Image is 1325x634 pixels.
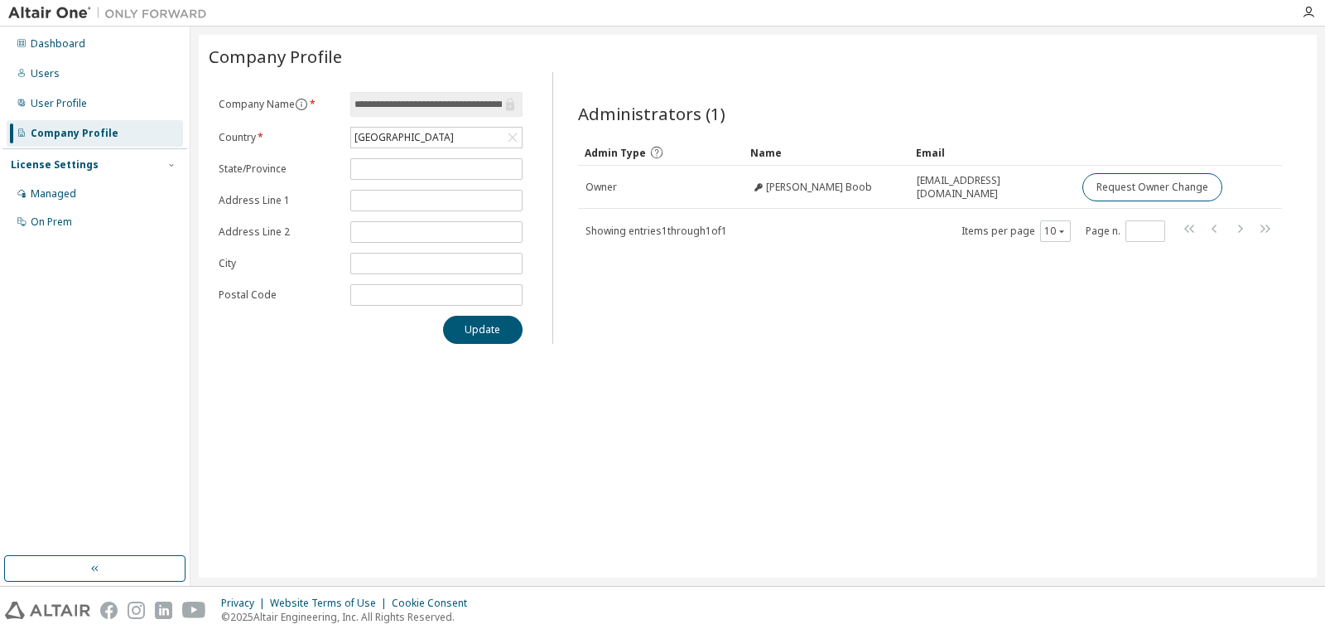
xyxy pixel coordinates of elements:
[31,97,87,110] div: User Profile
[31,37,85,51] div: Dashboard
[182,602,206,619] img: youtube.svg
[11,158,99,172] div: License Settings
[219,98,340,111] label: Company Name
[219,162,340,176] label: State/Province
[128,602,145,619] img: instagram.svg
[352,128,456,147] div: [GEOGRAPHIC_DATA]
[585,224,727,238] span: Showing entries 1 through 1 of 1
[1082,173,1222,201] button: Request Owner Change
[578,102,725,125] span: Administrators (1)
[219,257,340,270] label: City
[221,597,270,610] div: Privacy
[209,45,342,68] span: Company Profile
[219,131,340,144] label: Country
[31,215,72,229] div: On Prem
[295,98,308,111] button: information
[961,220,1071,242] span: Items per page
[917,174,1067,201] span: [EMAIL_ADDRESS][DOMAIN_NAME]
[1044,225,1067,238] button: 10
[585,146,646,160] span: Admin Type
[392,597,477,610] div: Cookie Consent
[219,194,340,207] label: Address Line 1
[31,187,76,201] div: Managed
[100,602,118,619] img: facebook.svg
[219,288,340,302] label: Postal Code
[750,139,903,166] div: Name
[155,602,172,619] img: linkedin.svg
[31,127,118,140] div: Company Profile
[31,67,60,80] div: Users
[219,225,340,239] label: Address Line 2
[8,5,215,22] img: Altair One
[351,128,522,148] div: [GEOGRAPHIC_DATA]
[1086,220,1165,242] span: Page n.
[585,181,617,194] span: Owner
[443,316,523,344] button: Update
[766,181,872,194] span: [PERSON_NAME] Boob
[5,602,90,619] img: altair_logo.svg
[270,597,392,610] div: Website Terms of Use
[916,139,1068,166] div: Email
[221,610,477,624] p: © 2025 Altair Engineering, Inc. All Rights Reserved.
